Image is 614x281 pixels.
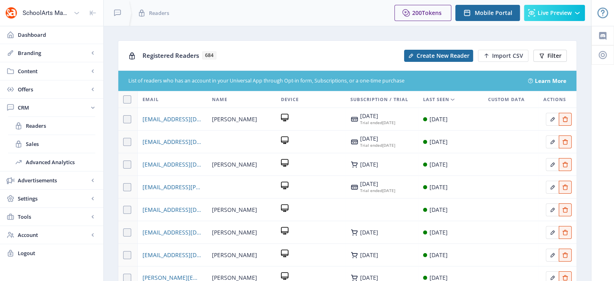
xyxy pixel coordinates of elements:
a: [EMAIL_ADDRESS][PERSON_NAME][DOMAIN_NAME] [142,182,202,192]
a: Edit page [559,228,572,235]
a: Edit page [546,250,559,258]
span: Settings [18,194,89,203]
button: Filter [533,50,567,62]
a: Edit page [559,137,572,145]
span: [PERSON_NAME] [212,228,257,237]
div: [DATE] [360,275,378,281]
span: Custom Data [488,95,524,104]
span: Last Seen [423,95,449,104]
span: Device [281,95,299,104]
span: Account [18,231,89,239]
a: Advanced Analytics [8,153,95,171]
span: Trial ended [360,188,382,193]
span: Import CSV [492,53,523,59]
span: Advanced Analytics [26,158,95,166]
a: Edit page [559,250,572,258]
a: Edit page [559,182,572,190]
span: Tokens [422,9,442,17]
div: [DATE] [430,160,448,169]
span: Filter [547,53,562,59]
span: Advertisements [18,176,89,184]
span: Actions [543,95,566,104]
a: New page [473,50,528,62]
a: Edit page [546,182,559,190]
span: Sales [26,140,95,148]
button: 200Tokens [394,5,451,21]
a: Edit page [546,160,559,167]
span: Live Preview [538,10,572,16]
span: [PERSON_NAME] [212,160,257,169]
span: Trial ended [360,120,382,125]
a: Edit page [546,228,559,235]
span: Create New Reader [417,53,469,59]
a: New page [399,50,473,62]
button: Mobile Portal [455,5,520,21]
div: [DATE] [360,161,378,168]
div: [DATE] [360,113,395,119]
span: Tools [18,213,89,221]
a: Edit page [546,114,559,122]
div: [DATE] [360,119,395,126]
div: [DATE] [430,250,448,260]
div: [DATE] [360,252,378,258]
span: Trial ended [360,142,382,148]
div: List of readers who has an account in your Universal App through Opt-in form, Subscriptions, or a... [128,77,518,85]
div: [DATE] [430,205,448,215]
span: [PERSON_NAME] [212,114,257,124]
button: Import CSV [478,50,528,62]
span: CRM [18,104,89,112]
span: Readers [149,9,169,17]
a: [EMAIL_ADDRESS][DOMAIN_NAME] [142,205,202,215]
span: Email [142,95,159,104]
span: Offers [18,85,89,93]
a: Edit page [546,205,559,213]
a: [EMAIL_ADDRESS][DOMAIN_NAME] [142,114,202,124]
span: [PERSON_NAME] [212,250,257,260]
span: Logout [18,249,97,257]
span: Name [212,95,227,104]
span: Content [18,67,89,75]
span: Dashboard [18,31,97,39]
a: Edit page [559,273,572,281]
a: [EMAIL_ADDRESS][DOMAIN_NAME] [142,228,202,237]
div: [DATE] [360,229,378,236]
a: Edit page [546,273,559,281]
div: [DATE] [360,142,395,148]
div: [DATE] [360,135,395,142]
a: Learn More [535,77,566,85]
div: [DATE] [430,228,448,237]
span: Branding [18,49,89,57]
a: [EMAIL_ADDRESS][DOMAIN_NAME] [142,137,202,147]
a: [EMAIL_ADDRESS][DOMAIN_NAME] [142,160,202,169]
a: Edit page [559,114,572,122]
a: Edit page [559,205,572,213]
a: Sales [8,135,95,153]
div: [DATE] [430,137,448,147]
span: Mobile Portal [475,10,512,16]
span: Subscription / Trial [350,95,408,104]
a: Edit page [546,137,559,145]
button: Live Preview [524,5,585,21]
div: [DATE] [430,114,448,124]
div: [DATE] [360,187,395,194]
span: [PERSON_NAME] [212,205,257,215]
span: Readers [26,122,95,130]
a: Readers [8,117,95,135]
a: Edit page [559,160,572,167]
div: [DATE] [430,182,448,192]
img: properties.app_icon.png [5,6,18,19]
button: Create New Reader [404,50,473,62]
span: Registered Readers [142,51,199,59]
div: [DATE] [360,181,395,187]
a: [EMAIL_ADDRESS][DOMAIN_NAME] [142,250,202,260]
span: 684 [202,51,216,59]
div: SchoolArts Magazine [23,4,70,22]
